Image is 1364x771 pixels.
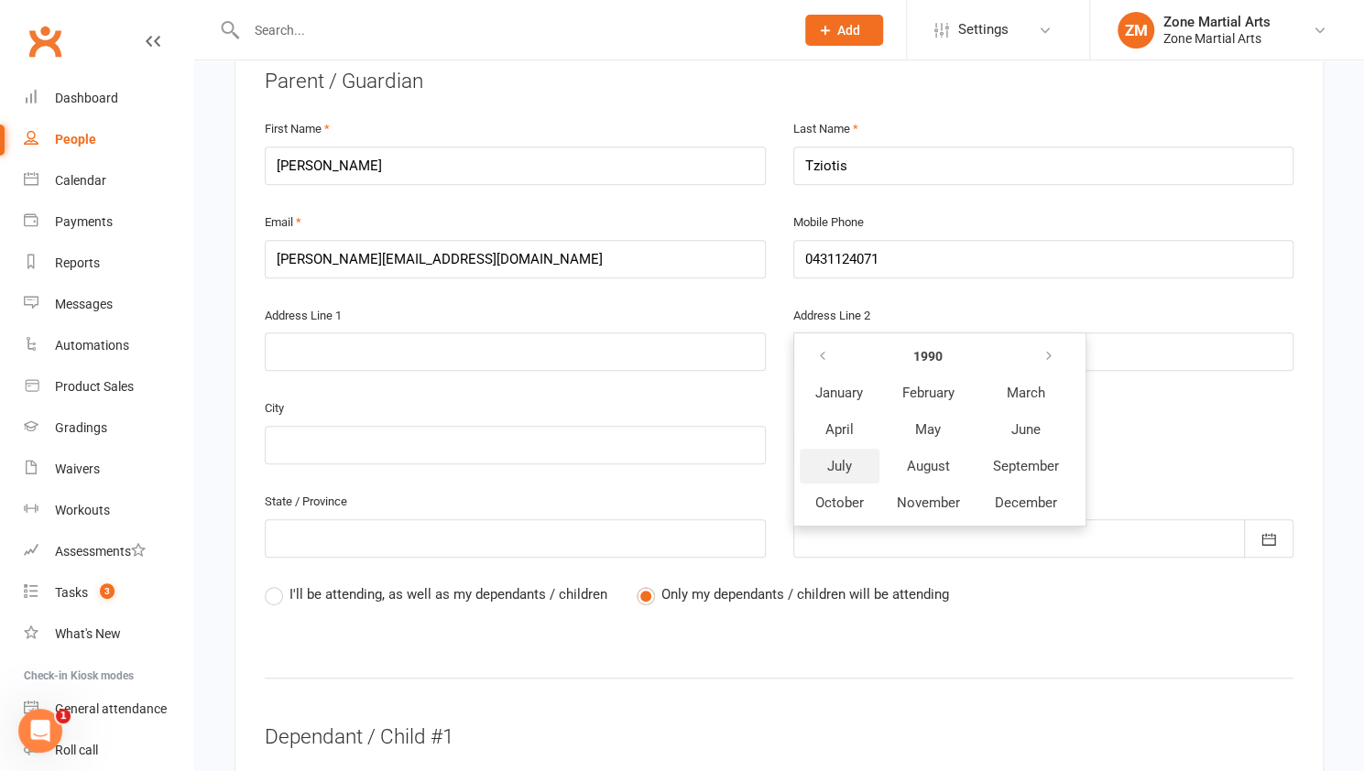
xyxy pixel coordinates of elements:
div: People [55,132,96,147]
div: Assessments [55,544,146,559]
div: Dashboard [55,91,118,105]
a: Calendar [24,160,193,201]
a: Automations [24,325,193,366]
a: Dashboard [24,78,193,119]
a: Gradings [24,407,193,449]
div: Zone Martial Arts [1163,30,1271,47]
button: September [977,449,1075,483]
button: February [881,375,976,410]
span: February [902,385,955,401]
a: General attendance kiosk mode [24,689,193,730]
input: Search... [241,17,781,43]
button: Add [805,15,883,46]
div: Waivers [55,462,100,476]
div: ZM [1118,12,1154,49]
a: Tasks 3 [24,572,193,614]
span: I'll be attending, as well as my dependants / children [289,583,607,603]
a: Roll call [24,730,193,771]
a: Workouts [24,490,193,531]
span: June [1011,421,1041,438]
span: March [1007,385,1045,401]
span: July [827,458,852,474]
a: Reports [24,243,193,284]
span: Add [837,23,860,38]
div: General attendance [55,701,167,716]
a: Waivers [24,449,193,490]
label: Mobile Phone [793,213,864,233]
div: Product Sales [55,379,134,394]
button: August [881,449,976,483]
span: Settings [958,9,1009,50]
div: Payments [55,214,113,229]
button: October [800,485,879,520]
div: Roll call [55,743,98,757]
button: January [800,375,879,410]
div: Dependant / Child #1 [265,722,1293,752]
button: March [977,375,1075,410]
label: City [265,399,284,418]
span: 1 [56,709,71,723]
label: First Name [265,120,330,139]
a: People [24,119,193,160]
label: Last Name [793,120,858,139]
span: April [825,421,854,438]
a: Clubworx [22,18,68,64]
a: Payments [24,201,193,243]
span: September [993,458,1059,474]
div: Calendar [55,173,106,188]
div: Tasks [55,585,88,600]
span: January [815,385,863,401]
a: Messages [24,284,193,325]
a: Product Sales [24,366,193,407]
a: Assessments [24,531,193,572]
button: July [800,449,879,483]
button: December [977,485,1075,520]
button: May [881,412,976,447]
span: 3 [100,583,115,599]
div: Messages [55,297,113,311]
button: June [977,412,1075,447]
span: December [995,494,1057,511]
div: Automations [55,338,129,353]
div: What's New [55,626,121,641]
iframe: Intercom live chat [18,709,62,753]
a: What's New [24,614,193,655]
div: Workouts [55,503,110,517]
div: Gradings [55,420,107,435]
button: April [800,412,879,447]
label: Address Line 2 [793,307,870,326]
span: Only my dependants / children will be attending [661,583,949,603]
div: Parent / Guardian [265,67,1293,96]
label: Address Line 1 [265,307,342,326]
label: Email [265,213,301,233]
span: October [815,494,864,511]
span: May [915,421,941,438]
strong: 1990 [913,349,943,364]
div: Reports [55,255,100,270]
span: November [897,494,960,511]
button: November [881,485,976,520]
label: State / Province [265,493,347,512]
div: Zone Martial Arts [1163,14,1271,30]
span: August [907,458,950,474]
